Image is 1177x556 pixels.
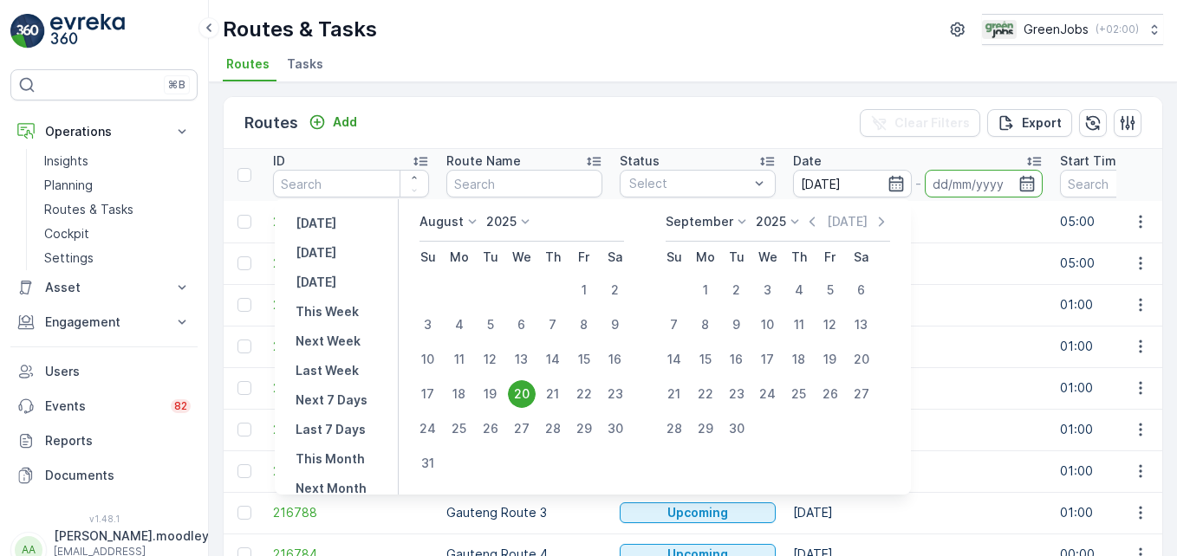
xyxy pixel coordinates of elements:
[445,415,473,443] div: 25
[784,284,1051,326] td: [DATE]
[1096,23,1139,36] p: ( +02:00 )
[37,246,198,270] a: Settings
[784,492,1051,533] td: [DATE]
[414,380,442,408] div: 17
[486,213,517,230] p: 2025
[273,213,429,230] a: 216875
[600,242,631,273] th: Saturday
[754,311,782,339] div: 10
[289,301,366,322] button: This Week
[925,170,1044,197] input: dd/mm/yyyy
[816,346,844,373] div: 19
[273,462,429,480] span: 216789
[273,504,429,521] a: 216788
[414,415,442,443] div: 24
[45,314,163,331] p: Engagement
[723,380,751,408] div: 23
[273,296,429,314] a: 216793
[784,409,1051,450] td: [DATE]
[659,242,690,273] th: Sunday
[438,492,611,533] td: Gauteng Route 3
[848,380,875,408] div: 27
[296,333,361,350] p: Next Week
[754,276,782,304] div: 3
[445,346,473,373] div: 11
[273,255,429,272] a: 216874
[827,213,868,230] p: [DATE]
[37,173,198,197] a: Planning
[692,380,719,408] div: 22
[413,242,444,273] th: Sunday
[237,256,251,270] div: Toggle Row Selected
[168,78,185,92] p: ⌘B
[237,215,251,229] div: Toggle Row Selected
[756,213,786,230] p: 2025
[539,346,567,373] div: 14
[752,242,784,273] th: Wednesday
[602,380,629,408] div: 23
[445,380,473,408] div: 18
[785,380,813,408] div: 25
[237,298,251,312] div: Toggle Row Selected
[237,339,251,353] div: Toggle Row Selected
[10,305,198,339] button: Engagement
[45,398,160,415] p: Events
[660,346,688,373] div: 14
[414,311,442,339] div: 3
[446,152,521,170] p: Route Name
[723,346,751,373] div: 16
[273,152,285,170] p: ID
[273,379,429,397] a: 216791
[982,14,1163,45] button: GreenJobs(+02:00)
[784,367,1051,409] td: [DATE]
[289,331,367,352] button: Next Week
[296,391,367,409] p: Next 7 Days
[848,311,875,339] div: 13
[793,170,912,197] input: dd/mm/yyyy
[414,346,442,373] div: 10
[273,338,429,355] a: 216792
[237,464,251,478] div: Toggle Row Selected
[539,380,567,408] div: 21
[44,177,93,194] p: Planning
[223,16,377,43] p: Routes & Tasks
[10,354,198,389] a: Users
[570,346,598,373] div: 15
[244,111,298,135] p: Routes
[846,242,877,273] th: Saturday
[723,415,751,443] div: 30
[723,276,751,304] div: 2
[296,274,336,291] p: [DATE]
[10,270,198,305] button: Asset
[289,213,343,234] button: Yesterday
[629,175,749,192] p: Select
[570,415,598,443] div: 29
[477,311,504,339] div: 5
[302,112,364,133] button: Add
[296,244,336,262] p: [DATE]
[44,249,94,267] p: Settings
[721,242,752,273] th: Tuesday
[10,458,198,493] a: Documents
[273,170,429,197] input: Search
[289,360,366,381] button: Last Week
[784,450,1051,492] td: [DATE]
[785,346,813,373] div: 18
[445,311,473,339] div: 4
[570,380,598,408] div: 22
[237,423,251,436] div: Toggle Row Selected
[508,346,536,373] div: 13
[296,362,359,379] p: Last Week
[987,109,1072,137] button: Export
[537,242,569,273] th: Thursday
[237,381,251,395] div: Toggle Row Selected
[860,109,980,137] button: Clear Filters
[45,363,191,380] p: Users
[692,415,719,443] div: 29
[660,380,688,408] div: 21
[660,311,688,339] div: 7
[296,421,366,438] p: Last 7 Days
[602,311,629,339] div: 9
[816,276,844,304] div: 5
